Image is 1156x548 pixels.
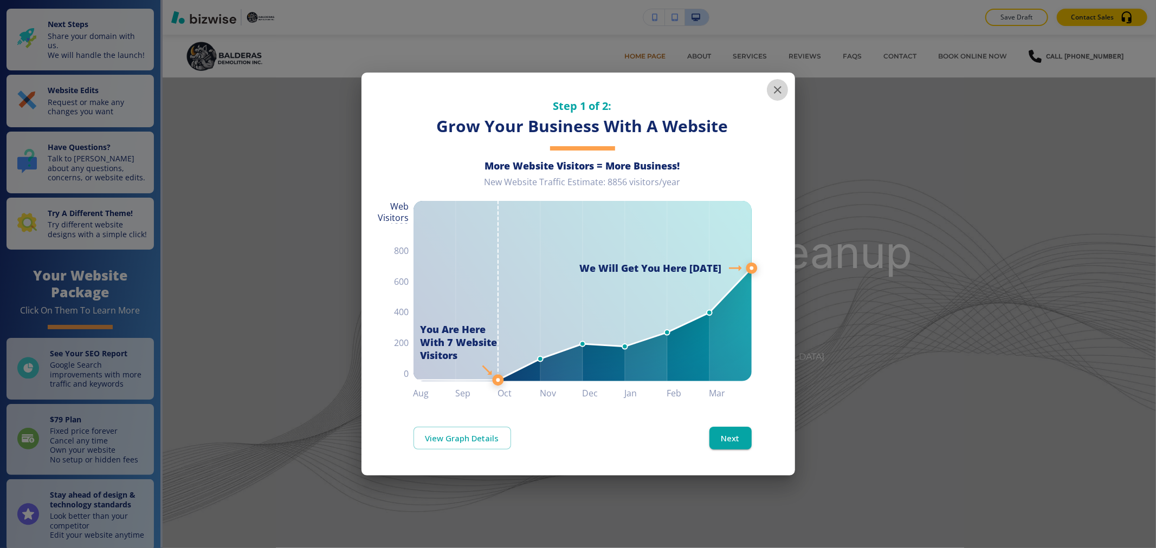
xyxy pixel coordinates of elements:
[414,177,752,197] div: New Website Traffic Estimate: 8856 visitors/year
[498,386,540,401] h6: Oct
[709,386,752,401] h6: Mar
[414,115,752,138] h3: Grow Your Business With A Website
[583,386,625,401] h6: Dec
[709,427,752,449] button: Next
[414,159,752,172] h6: More Website Visitors = More Business!
[667,386,709,401] h6: Feb
[540,386,583,401] h6: Nov
[414,386,456,401] h6: Aug
[625,386,667,401] h6: Jan
[456,386,498,401] h6: Sep
[414,99,752,113] h5: Step 1 of 2:
[414,427,511,449] a: View Graph Details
